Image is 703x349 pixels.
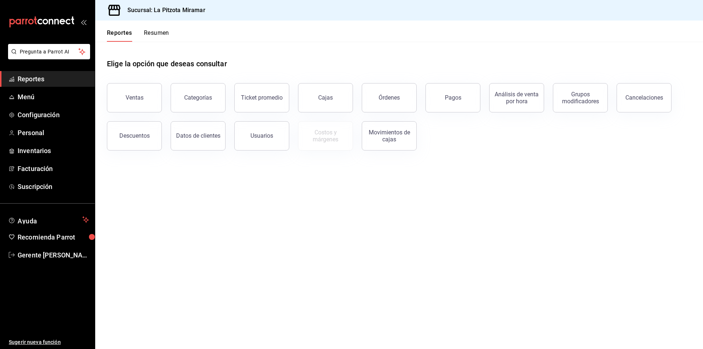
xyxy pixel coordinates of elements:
div: navigation tabs [107,29,169,42]
div: Cajas [318,93,333,102]
span: Gerente [PERSON_NAME] [18,250,89,260]
button: Contrata inventarios para ver este reporte [298,121,353,151]
span: Configuración [18,110,89,120]
div: Ventas [126,94,144,101]
button: Cancelaciones [617,83,672,112]
button: Datos de clientes [171,121,226,151]
button: Ventas [107,83,162,112]
div: Categorías [184,94,212,101]
div: Pagos [445,94,461,101]
div: Usuarios [250,132,273,139]
button: Pregunta a Parrot AI [8,44,90,59]
div: Datos de clientes [176,132,220,139]
button: Descuentos [107,121,162,151]
span: Facturación [18,164,89,174]
span: Suscripción [18,182,89,192]
button: Resumen [144,29,169,42]
span: Recomienda Parrot [18,232,89,242]
span: Sugerir nueva función [9,338,89,346]
button: open_drawer_menu [81,19,86,25]
button: Usuarios [234,121,289,151]
a: Cajas [298,83,353,112]
button: Reportes [107,29,132,42]
div: Grupos modificadores [558,91,603,105]
div: Órdenes [379,94,400,101]
button: Categorías [171,83,226,112]
button: Grupos modificadores [553,83,608,112]
span: Ayuda [18,215,79,224]
div: Ticket promedio [241,94,283,101]
button: Órdenes [362,83,417,112]
div: Cancelaciones [625,94,663,101]
h1: Elige la opción que deseas consultar [107,58,227,69]
h3: Sucursal: La Pitzota Miramar [122,6,205,15]
div: Movimientos de cajas [367,129,412,143]
span: Personal [18,128,89,138]
button: Análisis de venta por hora [489,83,544,112]
div: Descuentos [119,132,150,139]
div: Costos y márgenes [303,129,348,143]
a: Pregunta a Parrot AI [5,53,90,61]
button: Ticket promedio [234,83,289,112]
button: Movimientos de cajas [362,121,417,151]
span: Pregunta a Parrot AI [20,48,79,56]
div: Análisis de venta por hora [494,91,539,105]
button: Pagos [425,83,480,112]
span: Menú [18,92,89,102]
span: Inventarios [18,146,89,156]
span: Reportes [18,74,89,84]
